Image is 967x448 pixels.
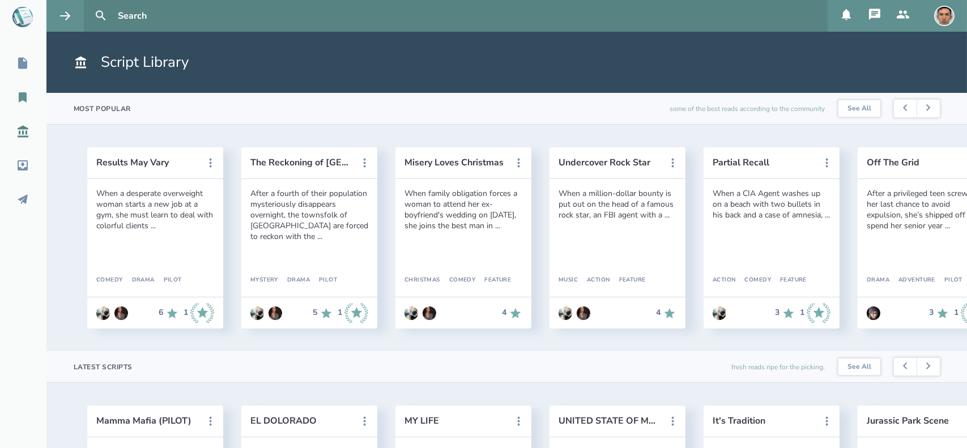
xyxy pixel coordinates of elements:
img: user_1673573717-crop.jpg [250,306,264,320]
div: 3 [775,308,779,317]
div: some of the best reads according to the community [670,93,825,124]
button: Mamma Mafia (PILOT) [96,416,198,426]
img: user_1673573717-crop.jpg [404,306,418,320]
div: 4 [502,308,506,317]
div: 1 [184,308,188,317]
div: 3 Recommends [929,303,949,323]
div: Feature [771,277,807,284]
button: EL DOLORADO [250,416,352,426]
a: Go to Anthony Miguel Cantu's profile [713,301,726,326]
a: See All [838,359,880,376]
div: When a desperate overweight woman starts a new job at a gym, she must learn to deal with colorful... [96,188,214,231]
div: 1 [954,308,959,317]
div: 1 Industry Recommends [800,303,830,323]
img: user_1673573717-crop.jpg [96,306,110,320]
a: Go to Zaelyna (Zae) Beck's profile [867,301,880,326]
button: Undercover Rock Star [559,157,661,168]
div: 5 Recommends [313,303,333,323]
button: The Reckoning of [GEOGRAPHIC_DATA] [250,157,352,168]
div: Comedy [96,277,123,284]
img: user_1673573717-crop.jpg [559,306,572,320]
div: 6 [159,308,163,317]
div: Latest Scripts [74,362,133,372]
div: Action [713,277,736,284]
img: user_1673573717-crop.jpg [713,306,726,320]
button: Partial Recall [713,157,815,168]
div: Most Popular [74,104,131,113]
div: Feature [475,277,511,284]
img: user_1604966854-crop.jpg [269,306,282,320]
img: user_1756948650-crop.jpg [934,6,955,26]
div: Drama [278,277,310,284]
button: MY LIFE [404,416,506,426]
div: fresh reads ripe for the picking. [731,351,825,382]
div: 1 Industry Recommends [338,303,368,323]
div: Pilot [935,277,962,284]
div: Action [578,277,610,284]
img: user_1604966854-crop.jpg [114,306,128,320]
div: Mystery [250,277,278,284]
div: 1 [338,308,342,317]
div: 4 Recommends [502,306,522,320]
img: user_1597253789-crop.jpg [867,306,880,320]
div: Drama [123,277,155,284]
div: When a million-dollar bounty is put out on the head of a famous rock star, an FBI agent with a ... [559,188,676,220]
div: Christmas [404,277,440,284]
div: Pilot [155,277,182,284]
h1: Script Library [74,52,189,72]
div: After a fourth of their population mysteriously disappears overnight, the townsfolk of [GEOGRAPHI... [250,188,368,242]
div: 6 Recommends [159,303,179,323]
div: When family obligation forces a woman to attend her ex-boyfriend's wedding on [DATE], she joins t... [404,188,522,231]
a: See All [838,100,880,117]
div: When a CIA Agent washes up on a beach with two bullets in his back and a case of amnesia, ... [713,188,830,220]
img: user_1604966854-crop.jpg [577,306,590,320]
div: 5 [313,308,317,317]
div: 3 Recommends [775,303,795,323]
img: user_1604966854-crop.jpg [423,306,436,320]
div: Pilot [310,277,337,284]
div: 4 [656,308,661,317]
div: 1 Industry Recommends [184,303,214,323]
div: Feature [610,277,646,284]
div: Drama [867,277,889,284]
button: UNITED STATE OF MARS [559,416,661,426]
div: Music [559,277,578,284]
div: Adventure [889,277,935,284]
div: 3 [929,308,934,317]
div: 4 Recommends [656,306,676,320]
button: Misery Loves Christmas [404,157,506,168]
div: Comedy [736,277,772,284]
div: 1 [800,308,804,317]
div: Comedy [440,277,476,284]
button: Results May Vary [96,157,198,168]
button: It's Tradition [713,416,815,426]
